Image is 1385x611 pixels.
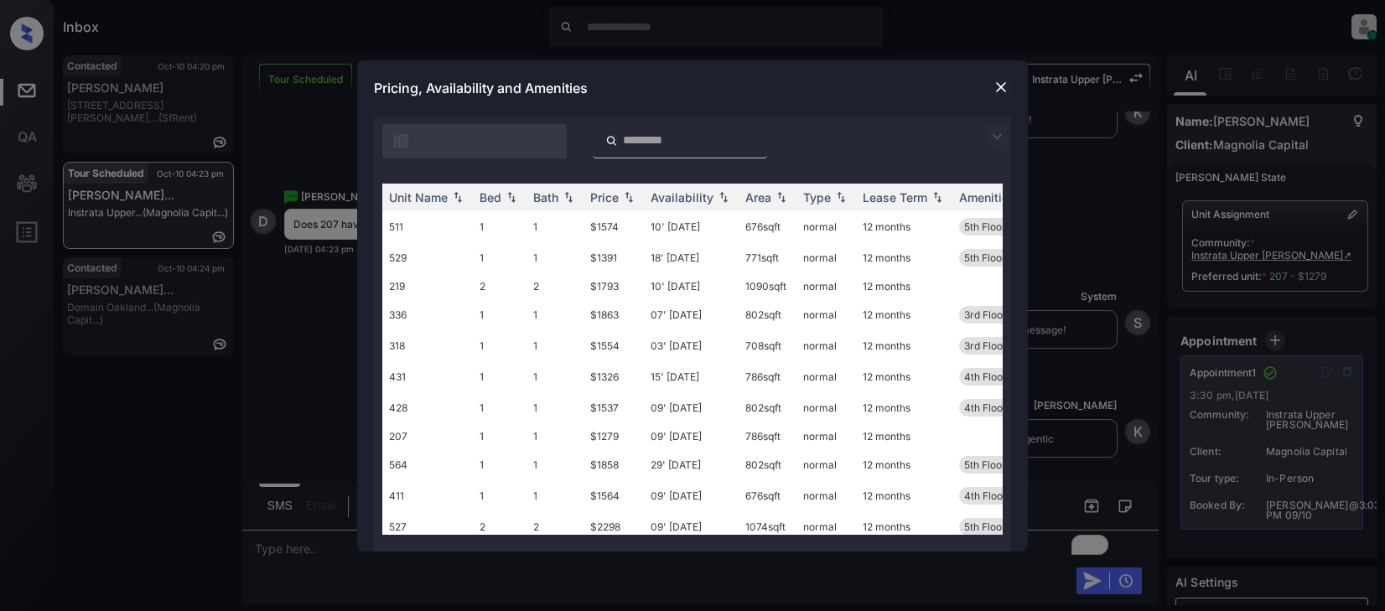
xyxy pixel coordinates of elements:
div: Type [803,190,831,205]
td: 2 [527,511,584,542]
td: 1 [527,480,584,511]
td: $1793 [584,273,644,299]
td: 1 [527,299,584,330]
td: 411 [382,480,473,511]
td: 529 [382,242,473,273]
td: $1863 [584,299,644,330]
td: 29' [DATE] [644,449,739,480]
div: Amenities [959,190,1015,205]
div: Bath [533,190,558,205]
td: 15' [DATE] [644,361,739,392]
td: 336 [382,299,473,330]
td: 1 [527,361,584,392]
td: 676 sqft [739,211,796,242]
td: 12 months [856,273,952,299]
td: $1279 [584,423,644,449]
td: 1 [473,242,527,273]
td: 1 [473,449,527,480]
td: normal [796,211,856,242]
span: 4th Floor [964,370,1007,383]
img: sorting [773,191,790,203]
div: Unit Name [389,190,448,205]
td: 771 sqft [739,242,796,273]
td: $1574 [584,211,644,242]
img: sorting [833,191,849,203]
td: normal [796,511,856,542]
td: 2 [527,273,584,299]
td: $1326 [584,361,644,392]
td: 786 sqft [739,423,796,449]
td: 318 [382,330,473,361]
td: 12 months [856,242,952,273]
td: 786 sqft [739,361,796,392]
img: sorting [620,191,637,203]
td: normal [796,480,856,511]
td: 428 [382,392,473,423]
td: 1 [473,361,527,392]
td: 18' [DATE] [644,242,739,273]
td: $1391 [584,242,644,273]
div: Bed [480,190,501,205]
td: $1858 [584,449,644,480]
span: 5th Floor [964,458,1006,471]
span: 3rd Floor [964,339,1007,352]
span: 3rd Floor [964,308,1007,321]
div: Price [590,190,619,205]
td: normal [796,361,856,392]
img: sorting [503,191,520,203]
td: 1 [527,423,584,449]
td: 219 [382,273,473,299]
td: normal [796,423,856,449]
td: normal [796,330,856,361]
td: $1537 [584,392,644,423]
td: 1 [473,299,527,330]
td: 2 [473,273,527,299]
td: 09' [DATE] [644,392,739,423]
td: 12 months [856,361,952,392]
td: normal [796,392,856,423]
td: $1554 [584,330,644,361]
td: 1 [473,392,527,423]
td: 12 months [856,511,952,542]
td: 12 months [856,330,952,361]
td: $1564 [584,480,644,511]
td: 708 sqft [739,330,796,361]
td: 1 [473,480,527,511]
img: sorting [449,191,466,203]
td: 1 [473,211,527,242]
img: sorting [929,191,946,203]
span: 4th Floor [964,489,1007,502]
span: 5th Floor [964,251,1006,264]
td: $2298 [584,511,644,542]
td: 10' [DATE] [644,211,739,242]
td: 09' [DATE] [644,511,739,542]
td: 676 sqft [739,480,796,511]
td: 1 [473,330,527,361]
td: 12 months [856,299,952,330]
td: normal [796,449,856,480]
td: 12 months [856,449,952,480]
td: 2 [473,511,527,542]
span: 5th Floor [964,520,1006,533]
td: 12 months [856,480,952,511]
td: 1090 sqft [739,273,796,299]
td: 09' [DATE] [644,480,739,511]
td: 03' [DATE] [644,330,739,361]
td: 09' [DATE] [644,423,739,449]
span: 5th Floor [964,220,1006,233]
img: icon-zuma [392,132,409,149]
td: 802 sqft [739,392,796,423]
img: close [993,79,1009,96]
td: normal [796,273,856,299]
td: 1074 sqft [739,511,796,542]
td: 511 [382,211,473,242]
div: Area [745,190,771,205]
td: 07' [DATE] [644,299,739,330]
div: Pricing, Availability and Amenities [357,60,1028,116]
td: 1 [527,392,584,423]
td: 12 months [856,211,952,242]
img: sorting [715,191,732,203]
img: icon-zuma [605,133,618,148]
td: normal [796,299,856,330]
td: 431 [382,361,473,392]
